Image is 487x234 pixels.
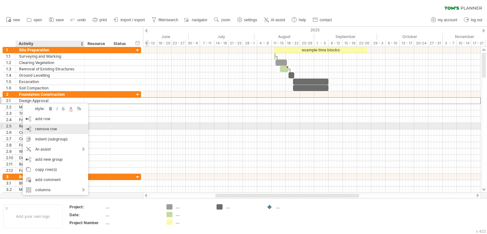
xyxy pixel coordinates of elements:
span: my account [438,18,457,22]
div: Removal of Existing Structures [19,66,81,72]
div: v 422 [476,229,486,234]
div: 2.9 [6,148,16,154]
div: 2.5 [6,123,16,129]
div: July 2025 [189,33,254,40]
div: 18 - 22 [286,40,300,47]
div: 3 - 7 [443,40,457,47]
div: 15 - 19 [343,40,357,47]
div: add row [23,114,88,124]
div: 3 [6,174,16,180]
div: 3.1 [6,180,16,186]
div: Material Ordering [19,186,81,192]
div: Concrete Mixing [19,129,81,135]
span: log out [471,18,482,22]
a: AI assist [262,16,287,24]
div: 2.12 [6,167,16,173]
div: Concrete Pouring [19,136,81,142]
div: Foundation Inspection [19,167,81,173]
div: 28 - 1 [243,40,257,47]
div: 20-24 [414,40,428,47]
div: .... [276,204,310,210]
div: 23 - 27 [172,40,186,47]
div: 8 - 12 [328,40,343,47]
div: Add your own logo [3,205,62,228]
div: .... [176,219,210,225]
div: 1.1 [6,53,16,59]
div: 10 - 14 [457,40,471,47]
span: import / export [120,18,145,22]
div: Date: [69,212,104,218]
div: Status [114,41,127,47]
div: 2.1 [6,98,16,104]
span: remove row [35,127,57,131]
div: Project Number [69,220,104,225]
div: 13 - 17 [400,40,414,47]
div: 21 - 25 [229,40,243,47]
div: .... [176,204,210,210]
a: print [91,16,109,24]
div: columns [23,185,88,195]
div: Materials Procurement [19,104,81,110]
div: 9 - 13 [143,40,157,47]
div: September 2025 [314,33,377,40]
div: Trench Digging [19,110,81,116]
div: 4 - 8 [257,40,271,47]
div: 2.6 [6,129,16,135]
div: 2.7 [6,136,16,142]
div: 30 - 4 [186,40,200,47]
div: indent (subgroup) [23,134,88,144]
div: 2.10 [6,155,16,161]
span: undo [77,18,86,22]
div: Ground Levelling [19,72,81,78]
div: .... [176,212,210,217]
span: zoom [221,18,230,22]
span: contact [320,18,332,22]
div: add comment [23,175,88,185]
div: 14 - 18 [214,40,229,47]
div: 2.4 [6,117,16,123]
a: contact [311,16,334,24]
div: style: [25,106,48,111]
div: Waterproofing Application [19,148,81,154]
div: October 2025 [377,33,443,40]
div: 1 - 5 [314,40,328,47]
div: 2.2 [6,104,16,110]
div: 1.3 [6,66,16,72]
a: my account [429,16,459,24]
div: 29 - 3 [371,40,386,47]
div: Soil Compaction [19,85,81,91]
span: navigator [192,18,207,22]
div: Surveying and Marking [19,53,81,59]
div: 2 [6,91,16,97]
div: Excavation [19,79,81,85]
a: navigator [183,16,209,24]
a: filter/search [150,16,180,24]
div: Foundation Setting [19,142,81,148]
div: 17 - 21 [471,40,485,47]
a: import / export [112,16,147,24]
a: new [4,16,22,24]
div: Activity [19,41,81,47]
div: June 2025 [129,33,189,40]
div: add new group [23,154,88,165]
div: .... [106,204,159,210]
div: 27 - 31 [428,40,443,47]
span: AI assist [271,18,285,22]
div: 25-29 [300,40,314,47]
div: Resource [88,41,107,47]
a: settings [236,16,259,24]
div: Blueprint Study [19,180,81,186]
div: Formwork Setting [19,117,81,123]
div: 22-26 [357,40,371,47]
div: 1.2 [6,60,16,66]
div: example time blocks: [274,47,367,53]
span: save [56,18,64,22]
a: save [47,16,66,24]
div: Foundation Construction [19,91,81,97]
div: 6 - 10 [386,40,400,47]
span: filter/search [159,18,178,22]
div: 16 - 20 [157,40,172,47]
div: Site Preparation [19,47,81,53]
div: 7 - 11 [200,40,214,47]
div: 2.8 [6,142,16,148]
